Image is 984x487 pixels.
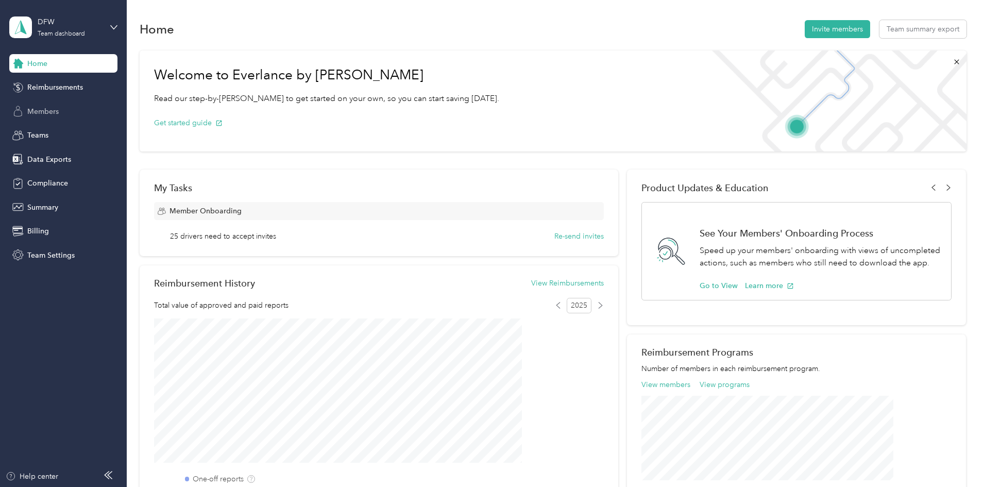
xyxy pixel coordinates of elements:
span: 2025 [567,298,591,313]
h1: Welcome to Everlance by [PERSON_NAME] [154,67,499,83]
span: Members [27,106,59,117]
h1: See Your Members' Onboarding Process [700,228,940,239]
button: Get started guide [154,117,223,128]
span: Total value of approved and paid reports [154,300,289,311]
button: Learn more [745,280,794,291]
div: DFW [38,16,102,27]
button: View members [641,379,690,390]
p: Speed up your members' onboarding with views of uncompleted actions, such as members who still ne... [700,244,940,270]
span: Teams [27,130,48,141]
div: Team dashboard [38,31,85,37]
span: Member Onboarding [169,206,242,216]
h2: Reimbursement Programs [641,347,952,358]
span: Billing [27,226,49,237]
span: Summary [27,202,58,213]
span: Compliance [27,178,68,189]
span: Product Updates & Education [641,182,769,193]
p: Number of members in each reimbursement program. [641,363,952,374]
span: Home [27,58,47,69]
button: Help center [6,471,58,482]
iframe: Everlance-gr Chat Button Frame [926,429,984,487]
h1: Home [140,24,174,35]
button: Re-send invites [554,231,604,242]
span: Team Settings [27,250,75,261]
button: Team summary export [879,20,966,38]
span: 25 drivers need to accept invites [170,231,276,242]
span: Data Exports [27,154,71,165]
img: Welcome to everlance [702,51,966,152]
button: View programs [700,379,750,390]
button: Invite members [805,20,870,38]
h2: Reimbursement History [154,278,255,289]
button: View Reimbursements [531,278,604,289]
div: My Tasks [154,182,604,193]
p: Read our step-by-[PERSON_NAME] to get started on your own, so you can start saving [DATE]. [154,92,499,105]
span: Reimbursements [27,82,83,93]
button: Go to View [700,280,738,291]
label: One-off reports [193,474,244,484]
